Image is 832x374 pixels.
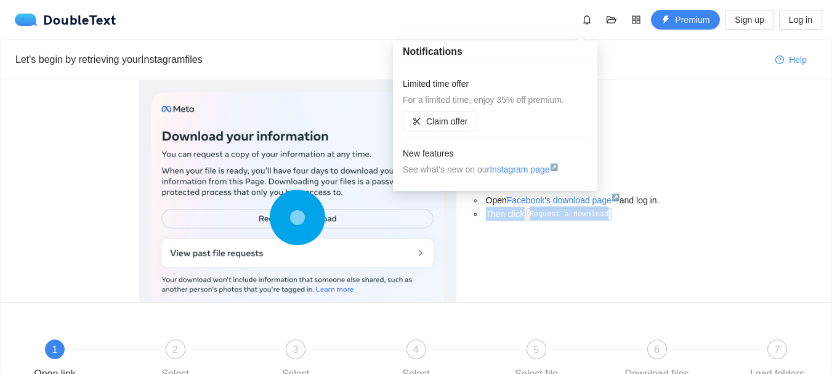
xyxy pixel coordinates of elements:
[654,344,660,355] span: 6
[403,95,564,105] span: For a limited time, enjoy 35% off premium.
[602,15,621,25] span: folder-open
[577,10,597,30] button: bell
[779,10,822,30] button: Log in
[293,344,299,355] span: 3
[765,50,817,70] button: question-circleHelp
[507,195,620,205] a: Facebook's download page↗
[550,163,558,171] sup: ↗
[626,10,646,30] button: appstore
[15,14,116,26] a: logoDoubleText
[578,15,596,25] span: bell
[735,13,764,26] span: Sign up
[627,15,645,25] span: appstore
[661,15,670,25] span: thunderbolt
[15,14,116,26] div: DoubleText
[403,112,477,131] button: scissorClaim offer
[15,14,43,26] img: logo
[403,163,588,176] div: See what's new on our .
[15,52,765,67] div: Let's begin by retrieving your Instagram files
[413,117,421,127] span: scissor
[172,344,178,355] span: 2
[490,165,557,174] a: Instagram page↗
[675,13,709,26] span: Premium
[52,344,58,355] span: 1
[775,344,780,355] span: 7
[426,115,467,128] span: Claim offer
[612,193,620,201] sup: ↗
[775,55,784,65] span: question-circle
[403,77,588,91] h4: Limited time offer
[413,344,419,355] span: 4
[526,208,612,221] code: Request a download
[602,10,621,30] button: folder-open
[483,193,693,207] li: Open and log in.
[725,10,773,30] button: Sign up
[789,53,807,67] span: Help
[789,13,812,26] span: Log in
[534,344,539,355] span: 5
[403,44,588,59] h5: Notifications
[403,147,588,160] h4: New features
[483,207,693,221] li: Then click
[651,10,720,30] button: thunderboltPremium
